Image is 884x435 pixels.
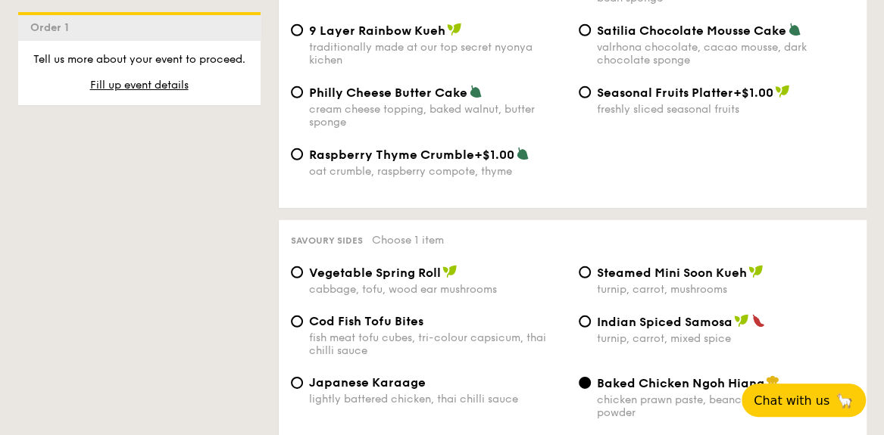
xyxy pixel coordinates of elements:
span: Seasonal Fruits Platter [597,85,733,100]
span: Choose 1 item [372,234,444,247]
span: Savoury sides [291,235,363,246]
div: freshly sliced seasonal fruits [597,103,854,116]
input: 9 Layer Rainbow Kuehtraditionally made at our top secret nyonya kichen [291,24,303,36]
span: Chat with us [754,393,829,408]
img: icon-vegan.f8ff3823.svg [734,314,749,328]
img: icon-vegetarian.fe4039eb.svg [788,23,801,36]
span: +$1.00 [474,148,514,162]
span: Japanese Karaage [309,375,426,390]
span: Cod Fish Tofu Bites [309,314,423,328]
input: Satilia Chocolate Mousse Cakevalrhona chocolate, cacao mousse, dark chocolate sponge [579,24,591,36]
div: fish meat tofu cubes, tri-colour capsicum, thai chilli sauce [309,331,567,357]
span: +$1.00 [733,85,773,100]
div: valrhona chocolate, cacao mousse, dark chocolate sponge [597,41,854,67]
img: icon-chef-hat.a58ddaea.svg [766,375,779,389]
span: Raspberry Thyme Crumble [309,148,474,162]
div: turnip, carrot, mixed spice [597,332,854,345]
input: Philly Cheese Butter Cakecream cheese topping, baked walnut, butter sponge [291,86,303,98]
input: Raspberry Thyme Crumble+$1.00oat crumble, raspberry compote, thyme [291,148,303,160]
img: icon-vegan.f8ff3823.svg [447,23,462,36]
div: traditionally made at our top secret nyonya kichen [309,41,567,67]
img: icon-vegan.f8ff3823.svg [442,265,458,278]
span: Fill up event details [90,79,189,92]
p: Tell us more about your event to proceed. [30,52,248,67]
div: oat crumble, raspberry compote, thyme [309,165,567,178]
input: Steamed Mini Soon Kuehturnip, carrot, mushrooms [579,266,591,278]
button: Chat with us🦙 [742,384,866,417]
input: Vegetable Spring Rollcabbage, tofu, wood ear mushrooms [291,266,303,278]
div: chicken prawn paste, beancurd skin, five-spice powder [597,393,854,419]
span: Satilia Chocolate Mousse Cake [597,23,786,38]
span: Vegetable Spring Roll [309,266,441,280]
span: Philly Cheese Butter Cake [309,85,467,100]
span: Steamed Mini Soon Kueh [597,266,747,280]
div: cabbage, tofu, wood ear mushrooms [309,283,567,296]
input: Seasonal Fruits Platter+$1.00freshly sliced seasonal fruits [579,86,591,98]
span: 🦙 [836,392,854,409]
input: Cod Fish Tofu Bitesfish meat tofu cubes, tri-colour capsicum, thai chilli sauce [291,315,303,328]
img: icon-vegetarian.fe4039eb.svg [516,147,529,160]
div: cream cheese topping, baked walnut, butter sponge [309,103,567,129]
img: icon-vegan.f8ff3823.svg [775,85,790,98]
input: Baked Chicken Ngoh Hiangchicken prawn paste, beancurd skin, five-spice powder [579,377,591,389]
img: icon-vegetarian.fe4039eb.svg [469,85,483,98]
input: Japanese Karaagelightly battered chicken, thai chilli sauce [291,377,303,389]
span: 9 Layer Rainbow Kueh [309,23,445,38]
input: Indian Spiced Samosaturnip, carrot, mixed spice [579,315,591,328]
img: icon-vegan.f8ff3823.svg [748,265,764,278]
span: Indian Spiced Samosa [597,315,733,329]
div: turnip, carrot, mushrooms [597,283,854,296]
img: icon-spicy.37a8142b.svg [751,314,765,328]
div: lightly battered chicken, thai chilli sauce [309,393,567,405]
span: Baked Chicken Ngoh Hiang [597,376,764,390]
span: Order 1 [30,21,75,34]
